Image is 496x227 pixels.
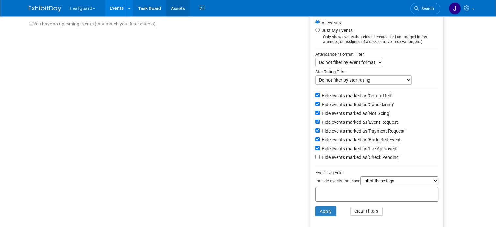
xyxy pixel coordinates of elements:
button: Apply [315,206,336,216]
label: Hide events marked as 'Budgeted Event' [320,137,401,143]
img: ExhibitDay [29,6,61,12]
label: Hide events marked as 'Committed' [320,92,392,99]
label: Hide events marked as 'Not Going' [320,110,390,117]
label: Just My Events [320,27,353,34]
label: Hide events marked as 'Considering' [320,101,394,108]
label: Hide events marked as 'Check Pending' [320,154,399,161]
label: Hide events marked as 'Event Request' [320,119,398,125]
div: Attendance / Format Filter: [315,50,438,58]
div: Include events that have [315,176,438,187]
label: All Events [320,20,341,25]
div: Only show events that either I created, or I am tagged in (as attendee, or assignee of a task, or... [315,35,438,44]
label: Hide events marked as 'Pre Approved' [320,145,397,152]
img: Jonathan Zargo [449,2,461,15]
span: You have no upcoming events (that match your filter criteria). [29,21,157,26]
span: Search [419,6,434,11]
label: Hide events marked as 'Payment Request' [320,128,405,134]
button: Clear Filters [350,207,383,216]
div: Star Rating Filter: [315,67,438,75]
div: Event Tag Filter: [315,169,438,176]
a: Search [410,3,440,14]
